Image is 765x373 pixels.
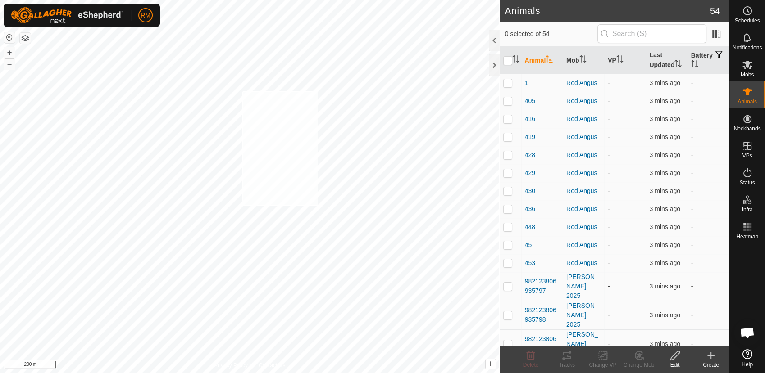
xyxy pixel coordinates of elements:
div: Red Angus [566,204,601,214]
th: Mob [563,47,604,74]
div: Red Angus [566,132,601,142]
app-display-virtual-paddock-transition: - [608,151,610,158]
td: - [688,164,729,182]
th: Animal [521,47,563,74]
td: - [688,146,729,164]
span: 6 Sept 2025, 7:15 am [649,283,680,290]
div: Tracks [549,361,585,369]
span: 6 Sept 2025, 7:15 am [649,340,680,347]
span: Infra [742,207,752,212]
td: - [688,128,729,146]
app-display-virtual-paddock-transition: - [608,223,610,230]
span: 448 [525,222,535,232]
span: 6 Sept 2025, 7:16 am [649,241,680,248]
span: 430 [525,186,535,196]
span: Schedules [734,18,760,23]
td: - [688,218,729,236]
td: - [688,301,729,329]
input: Search (S) [597,24,706,43]
app-display-virtual-paddock-transition: - [608,205,610,212]
td: - [688,182,729,200]
button: Reset Map [4,32,15,43]
button: Map Layers [20,33,31,44]
span: 428 [525,150,535,160]
td: - [688,272,729,301]
div: Red Angus [566,186,601,196]
img: Gallagher Logo [11,7,123,23]
div: Change VP [585,361,621,369]
td: - [688,74,729,92]
app-display-virtual-paddock-transition: - [608,133,610,140]
button: + [4,47,15,58]
td: - [688,110,729,128]
span: 6 Sept 2025, 7:15 am [649,133,680,140]
span: 6 Sept 2025, 7:15 am [649,311,680,319]
button: i [486,359,496,369]
span: 1 [525,78,528,88]
span: 6 Sept 2025, 7:15 am [649,151,680,158]
span: 6 Sept 2025, 7:16 am [649,115,680,122]
div: Red Angus [566,168,601,178]
span: 419 [525,132,535,142]
span: Neckbands [733,126,760,131]
span: 6 Sept 2025, 7:16 am [649,79,680,86]
span: 982123806935797 [525,277,559,296]
app-display-virtual-paddock-transition: - [608,311,610,319]
div: Change Mob [621,361,657,369]
span: Animals [738,99,757,104]
div: Create [693,361,729,369]
p-sorticon: Activate to sort [579,57,587,64]
th: Last Updated [646,47,687,74]
div: [PERSON_NAME] 2025 [566,330,601,358]
span: 405 [525,96,535,106]
p-sorticon: Activate to sort [691,62,698,69]
div: Red Angus [566,258,601,268]
span: 436 [525,204,535,214]
th: VP [604,47,646,74]
span: 54 [710,4,720,18]
span: Help [742,362,753,367]
span: 982123806935798 [525,306,559,324]
span: Mobs [741,72,754,77]
span: Heatmap [736,234,758,239]
div: Red Angus [566,150,601,160]
div: Edit [657,361,693,369]
a: Contact Us [259,361,285,369]
app-display-virtual-paddock-transition: - [608,169,610,176]
div: [PERSON_NAME] 2025 [566,272,601,301]
h2: Animals [505,5,710,16]
td: - [688,200,729,218]
span: Status [739,180,755,185]
p-sorticon: Activate to sort [616,57,624,64]
td: - [688,236,729,254]
div: [PERSON_NAME] 2025 [566,301,601,329]
span: 453 [525,258,535,268]
span: i [489,360,491,368]
th: Battery [688,47,729,74]
div: Red Angus [566,78,601,88]
a: Help [729,346,765,371]
span: 6 Sept 2025, 7:16 am [649,97,680,104]
app-display-virtual-paddock-transition: - [608,187,610,194]
app-display-virtual-paddock-transition: - [608,97,610,104]
span: 6 Sept 2025, 7:16 am [649,223,680,230]
div: Red Angus [566,114,601,124]
div: Red Angus [566,222,601,232]
app-display-virtual-paddock-transition: - [608,283,610,290]
app-display-virtual-paddock-transition: - [608,79,610,86]
div: Red Angus [566,240,601,250]
span: 416 [525,114,535,124]
span: 0 selected of 54 [505,29,597,39]
app-display-virtual-paddock-transition: - [608,259,610,266]
app-display-virtual-paddock-transition: - [608,340,610,347]
span: 6 Sept 2025, 7:16 am [649,205,680,212]
div: Red Angus [566,96,601,106]
td: - [688,329,729,358]
p-sorticon: Activate to sort [546,57,553,64]
span: 429 [525,168,535,178]
td: - [688,254,729,272]
span: Notifications [733,45,762,50]
span: 45 [525,240,532,250]
p-sorticon: Activate to sort [512,57,519,64]
span: 6 Sept 2025, 7:16 am [649,259,680,266]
